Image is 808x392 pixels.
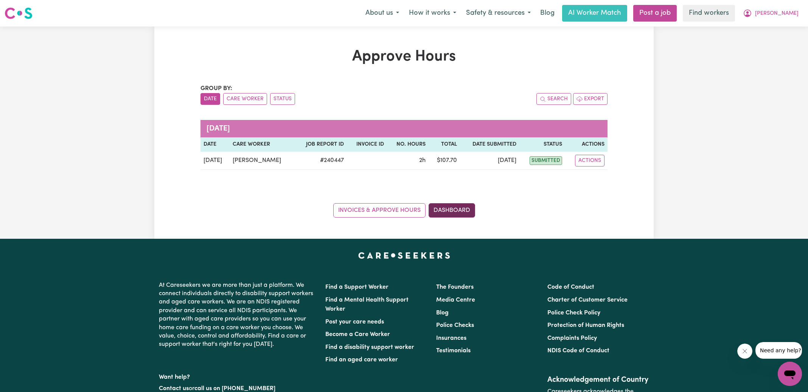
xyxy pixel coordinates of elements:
a: Police Checks [436,322,474,328]
a: Careseekers home page [358,252,450,258]
th: Job Report ID [295,137,347,152]
button: Search [536,93,571,105]
a: Contact us [159,386,189,392]
span: Group by: [200,86,232,92]
iframe: Message from company [755,342,802,359]
th: Date [200,137,230,152]
a: Find a Mental Health Support Worker [325,297,409,312]
button: About us [360,5,404,21]
a: Complaints Policy [547,335,597,341]
a: Police Check Policy [547,310,600,316]
a: Dashboard [429,203,475,218]
p: Want help? [159,370,316,381]
a: AI Worker Match [562,5,627,22]
caption: [DATE] [200,120,608,137]
td: [PERSON_NAME] [230,152,294,170]
h1: Approve Hours [200,48,608,66]
a: Careseekers logo [5,5,33,22]
span: [PERSON_NAME] [755,9,799,18]
a: Post a job [633,5,677,22]
a: Insurances [436,335,466,341]
span: submitted [530,156,562,165]
th: Total [429,137,460,152]
button: How it works [404,5,461,21]
th: Date Submitted [460,137,519,152]
p: At Careseekers we are more than just a platform. We connect individuals directly to disability su... [159,278,316,352]
a: Protection of Human Rights [547,322,624,328]
button: Actions [575,155,604,166]
td: [DATE] [200,152,230,170]
th: Actions [565,137,608,152]
span: 2 hours [419,157,426,163]
a: Blog [436,310,449,316]
td: $ 107.70 [429,152,460,170]
a: call us on [PHONE_NUMBER] [194,386,275,392]
iframe: Button to launch messaging window [778,362,802,386]
button: Safety & resources [461,5,536,21]
th: No. Hours [387,137,429,152]
td: [DATE] [460,152,519,170]
button: My Account [738,5,803,21]
button: sort invoices by care worker [223,93,267,105]
a: NDIS Code of Conduct [547,348,609,354]
td: # 240447 [295,152,347,170]
a: Find a Support Worker [325,284,388,290]
th: Care worker [230,137,294,152]
a: Blog [536,5,559,22]
a: Find an aged care worker [325,357,398,363]
a: Charter of Customer Service [547,297,628,303]
button: sort invoices by paid status [270,93,295,105]
a: Media Centre [436,297,475,303]
a: Find workers [683,5,735,22]
th: Invoice ID [347,137,387,152]
a: Become a Care Worker [325,331,390,338]
a: Post your care needs [325,319,384,325]
button: sort invoices by date [200,93,220,105]
th: Status [519,137,565,152]
iframe: Close message [737,344,752,359]
h2: Acknowledgement of Country [547,375,649,384]
img: Careseekers logo [5,6,33,20]
a: The Founders [436,284,474,290]
a: Testimonials [436,348,471,354]
a: Invoices & Approve Hours [333,203,426,218]
a: Code of Conduct [547,284,594,290]
button: Export [573,93,608,105]
a: Find a disability support worker [325,344,414,350]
